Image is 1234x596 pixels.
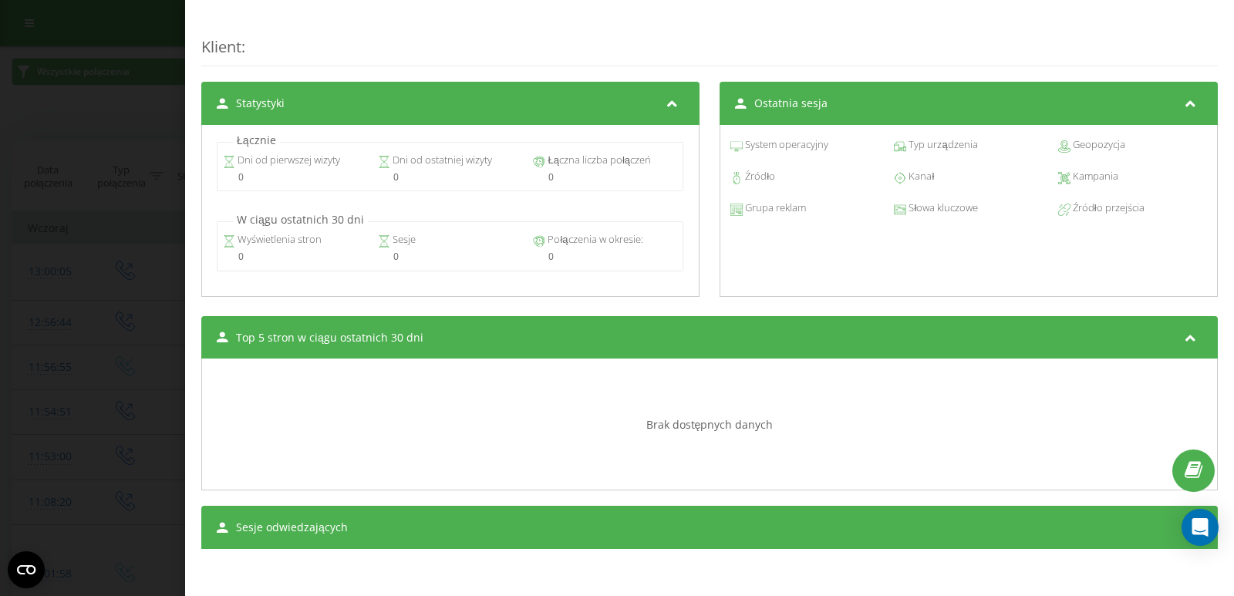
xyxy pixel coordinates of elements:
[743,200,806,216] span: Grupa reklam
[210,366,1209,482] div: Brak dostępnych danych
[236,520,348,535] span: Sesje odwiedzających
[533,172,677,183] div: 0
[1070,137,1125,153] span: Geopozycja
[1070,200,1145,216] span: Źródło przejścia
[390,232,416,247] span: Sesje
[906,200,978,216] span: Słowa kluczowe
[8,551,45,588] button: Open CMP widget
[533,251,677,262] div: 0
[223,251,367,262] div: 0
[545,232,642,247] span: Połączenia w okresie:
[236,330,423,345] span: Top 5 stron w ciągu ostatnich 30 dni
[235,153,340,168] span: Dni od pierwszej wizyty
[201,36,241,57] span: Klient
[223,172,367,183] div: 0
[906,169,934,184] span: Kanał
[1182,509,1219,546] div: Open Intercom Messenger
[906,137,977,153] span: Typ urządzenia
[1070,169,1118,184] span: Kampania
[390,153,492,168] span: Dni od ostatniej wizyty
[236,96,285,111] span: Statystyki
[754,96,828,111] span: Ostatnia sesja
[233,212,368,227] p: W ciągu ostatnich 30 dni
[378,251,522,262] div: 0
[743,169,775,184] span: Źródło
[545,153,651,168] span: Łączna liczba połączeń
[233,133,280,148] p: Łącznie
[743,137,828,153] span: System operacyjny
[201,5,1218,66] div: :
[235,232,322,247] span: Wyświetlenia stron
[378,172,522,183] div: 0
